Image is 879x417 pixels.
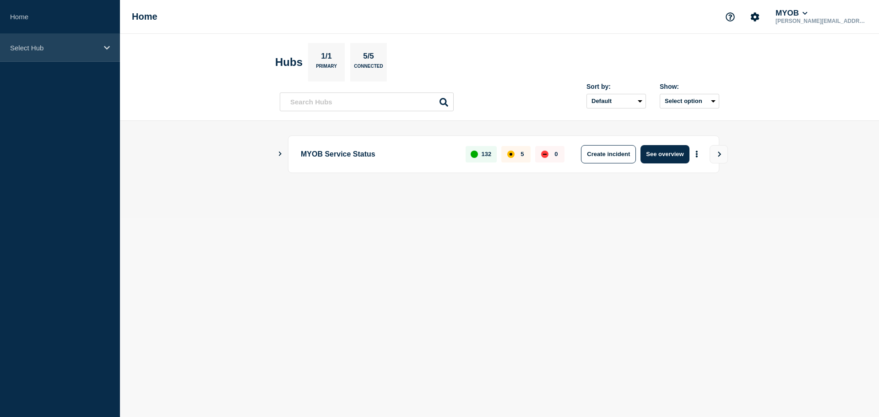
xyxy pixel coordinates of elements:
[482,151,492,157] p: 132
[471,151,478,158] div: up
[10,44,98,52] p: Select Hub
[301,145,455,163] p: MYOB Service Status
[316,64,337,73] p: Primary
[554,151,558,157] p: 0
[745,7,765,27] button: Account settings
[354,64,383,73] p: Connected
[581,145,636,163] button: Create incident
[521,151,524,157] p: 5
[774,9,809,18] button: MYOB
[586,83,646,90] div: Sort by:
[721,7,740,27] button: Support
[774,18,869,24] p: [PERSON_NAME][EMAIL_ADDRESS][PERSON_NAME][DOMAIN_NAME]
[318,52,336,64] p: 1/1
[507,151,515,158] div: affected
[278,151,282,157] button: Show Connected Hubs
[660,94,719,108] button: Select option
[132,11,157,22] h1: Home
[660,83,719,90] div: Show:
[275,56,303,69] h2: Hubs
[541,151,548,158] div: down
[280,92,454,111] input: Search Hubs
[691,146,703,162] button: More actions
[640,145,689,163] button: See overview
[360,52,378,64] p: 5/5
[586,94,646,108] select: Sort by
[710,145,728,163] button: View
